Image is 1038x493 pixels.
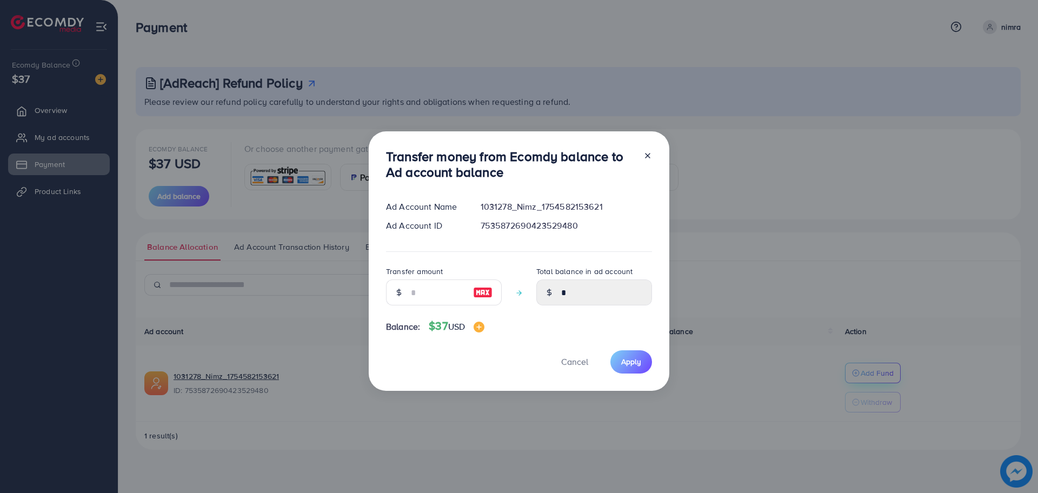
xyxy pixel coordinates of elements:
[472,201,661,213] div: 1031278_Nimz_1754582153621
[377,201,472,213] div: Ad Account Name
[610,350,652,374] button: Apply
[621,356,641,367] span: Apply
[386,149,635,180] h3: Transfer money from Ecomdy balance to Ad account balance
[473,286,493,299] img: image
[536,266,633,277] label: Total balance in ad account
[448,321,465,332] span: USD
[429,319,484,333] h4: $37
[474,322,484,332] img: image
[386,266,443,277] label: Transfer amount
[386,321,420,333] span: Balance:
[472,219,661,232] div: 7535872690423529480
[548,350,602,374] button: Cancel
[377,219,472,232] div: Ad Account ID
[561,356,588,368] span: Cancel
